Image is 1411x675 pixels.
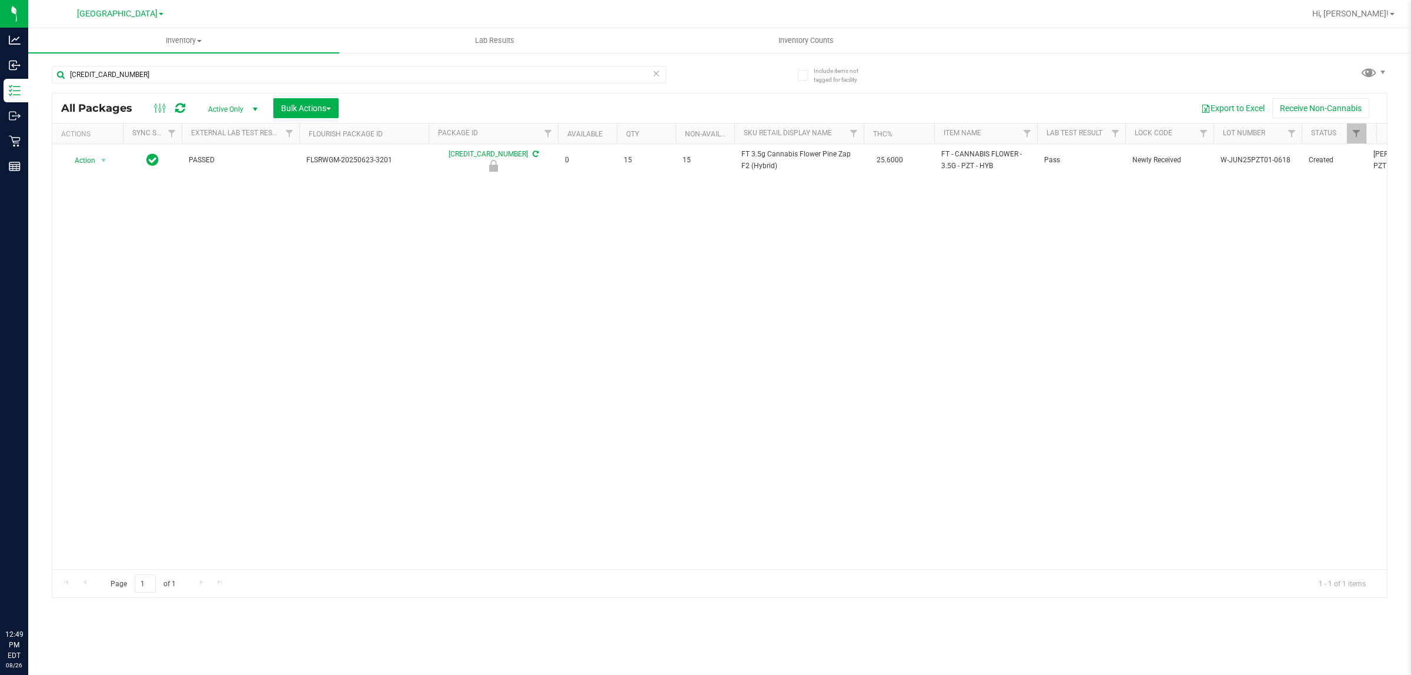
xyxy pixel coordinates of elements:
[652,66,660,81] span: Clear
[1221,155,1295,166] span: W-JUN25PZT01-0618
[309,130,383,138] a: Flourish Package ID
[306,155,422,166] span: FLSRWGM-20250623-3201
[1223,129,1265,137] a: Lot Number
[944,129,981,137] a: Item Name
[1376,129,1389,137] a: SKU
[9,135,21,147] inline-svg: Retail
[626,130,639,138] a: Qty
[1132,155,1206,166] span: Newly Received
[135,574,156,593] input: 1
[650,28,961,53] a: Inventory Counts
[1106,123,1125,143] a: Filter
[539,123,558,143] a: Filter
[280,123,299,143] a: Filter
[1193,98,1272,118] button: Export to Excel
[1044,155,1118,166] span: Pass
[189,155,292,166] span: PASSED
[683,155,727,166] span: 15
[77,9,158,19] span: [GEOGRAPHIC_DATA]
[9,85,21,96] inline-svg: Inventory
[624,155,668,166] span: 15
[844,123,864,143] a: Filter
[565,155,610,166] span: 0
[1272,98,1369,118] button: Receive Non-Cannabis
[5,629,23,661] p: 12:49 PM EDT
[1046,129,1102,137] a: Lab Test Result
[1312,9,1389,18] span: Hi, [PERSON_NAME]!
[744,129,832,137] a: Sku Retail Display Name
[1309,155,1359,166] span: Created
[1194,123,1213,143] a: Filter
[52,66,666,83] input: Search Package ID, Item Name, SKU, Lot or Part Number...
[12,581,47,616] iframe: Resource center
[132,129,178,137] a: Sync Status
[449,150,528,158] a: [CREDIT_CARD_NUMBER]
[685,130,737,138] a: Non-Available
[459,35,530,46] span: Lab Results
[339,28,650,53] a: Lab Results
[281,103,331,113] span: Bulk Actions
[9,110,21,122] inline-svg: Outbound
[5,661,23,670] p: 08/26
[28,35,339,46] span: Inventory
[741,149,857,171] span: FT 3.5g Cannabis Flower Pine Zap F2 (Hybrid)
[9,59,21,71] inline-svg: Inbound
[567,130,603,138] a: Available
[1309,574,1375,592] span: 1 - 1 of 1 items
[814,66,872,84] span: Include items not tagged for facility
[9,34,21,46] inline-svg: Analytics
[941,149,1030,171] span: FT - CANNABIS FLOWER - 3.5G - PZT - HYB
[191,129,283,137] a: External Lab Test Result
[1282,123,1302,143] a: Filter
[1135,129,1172,137] a: Lock Code
[871,152,909,169] span: 25.6000
[438,129,478,137] a: Package ID
[61,130,118,138] div: Actions
[1018,123,1037,143] a: Filter
[28,28,339,53] a: Inventory
[101,574,185,593] span: Page of 1
[96,152,111,169] span: select
[763,35,850,46] span: Inventory Counts
[273,98,339,118] button: Bulk Actions
[35,579,49,593] iframe: Resource center unread badge
[531,150,539,158] span: Sync from Compliance System
[873,130,892,138] a: THC%
[162,123,182,143] a: Filter
[427,160,560,172] div: Newly Received
[9,161,21,172] inline-svg: Reports
[1347,123,1366,143] a: Filter
[146,152,159,168] span: In Sync
[61,102,144,115] span: All Packages
[1311,129,1336,137] a: Status
[64,152,96,169] span: Action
